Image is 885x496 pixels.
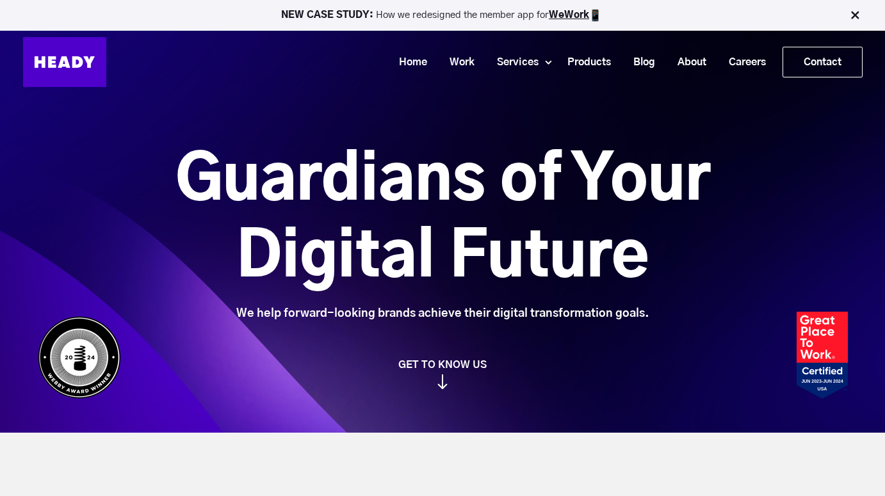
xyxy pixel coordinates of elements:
[589,9,602,22] img: app emoji
[31,358,854,389] a: GET TO KNOW US
[437,383,448,397] img: arrow_down
[797,312,848,399] img: Heady_2023_Certification_Badge
[713,51,772,74] a: Careers
[481,51,545,74] a: Services
[549,10,589,20] a: WeWork
[662,51,713,74] a: About
[551,51,617,74] a: Products
[23,37,106,87] img: Heady_Logo_Web-01 (1)
[38,316,121,399] img: Heady_WebbyAward_Winner-4
[119,47,863,77] div: Navigation Menu
[617,51,662,74] a: Blog
[104,143,782,296] h1: Guardians of Your Digital Future
[104,307,782,321] div: We help forward-looking brands achieve their digital transformation goals.
[434,51,481,74] a: Work
[848,9,861,22] img: Close Bar
[6,9,879,22] p: How we redesigned the member app for
[383,51,434,74] a: Home
[281,10,376,20] strong: NEW CASE STUDY:
[783,47,862,77] a: Contact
